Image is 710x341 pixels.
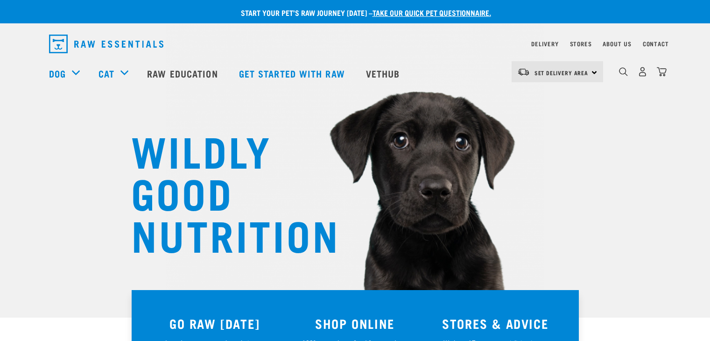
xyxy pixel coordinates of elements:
[138,55,229,92] a: Raw Education
[49,35,163,53] img: Raw Essentials Logo
[619,67,628,76] img: home-icon-1@2x.png
[373,10,491,14] a: take our quick pet questionnaire.
[657,67,667,77] img: home-icon@2x.png
[517,68,530,76] img: van-moving.png
[638,67,647,77] img: user.png
[431,316,560,331] h3: STORES & ADVICE
[603,42,631,45] a: About Us
[534,71,589,74] span: Set Delivery Area
[531,42,558,45] a: Delivery
[42,31,669,57] nav: dropdown navigation
[150,316,280,331] h3: GO RAW [DATE]
[49,66,66,80] a: Dog
[98,66,114,80] a: Cat
[643,42,669,45] a: Contact
[357,55,412,92] a: Vethub
[290,316,420,331] h3: SHOP ONLINE
[230,55,357,92] a: Get started with Raw
[570,42,592,45] a: Stores
[131,128,318,255] h1: WILDLY GOOD NUTRITION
